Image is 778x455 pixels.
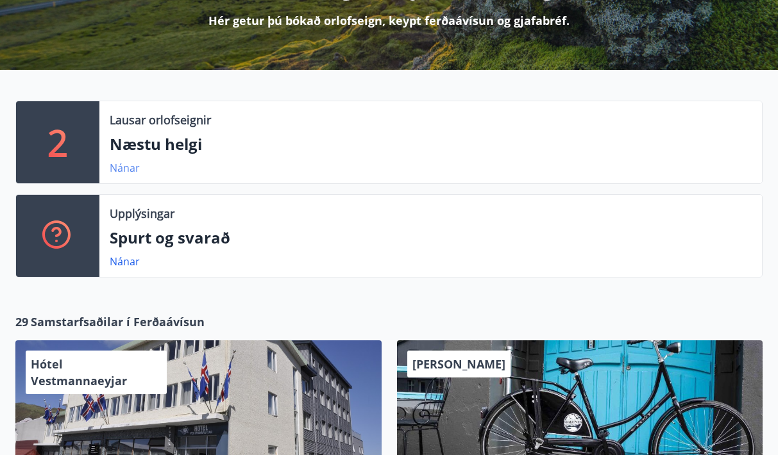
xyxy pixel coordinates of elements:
span: [PERSON_NAME] [412,356,505,372]
p: Lausar orlofseignir [110,112,211,128]
p: Spurt og svarað [110,227,752,249]
span: Hótel Vestmannaeyjar [31,356,127,388]
p: Upplýsingar [110,205,174,222]
a: Nánar [110,254,140,269]
a: Nánar [110,161,140,175]
span: 29 [15,313,28,330]
p: 2 [47,118,68,167]
span: Samstarfsaðilar í Ferðaávísun [31,313,205,330]
p: Næstu helgi [110,133,752,155]
p: Hér getur þú bókað orlofseign, keypt ferðaávísun og gjafabréf. [208,12,570,29]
